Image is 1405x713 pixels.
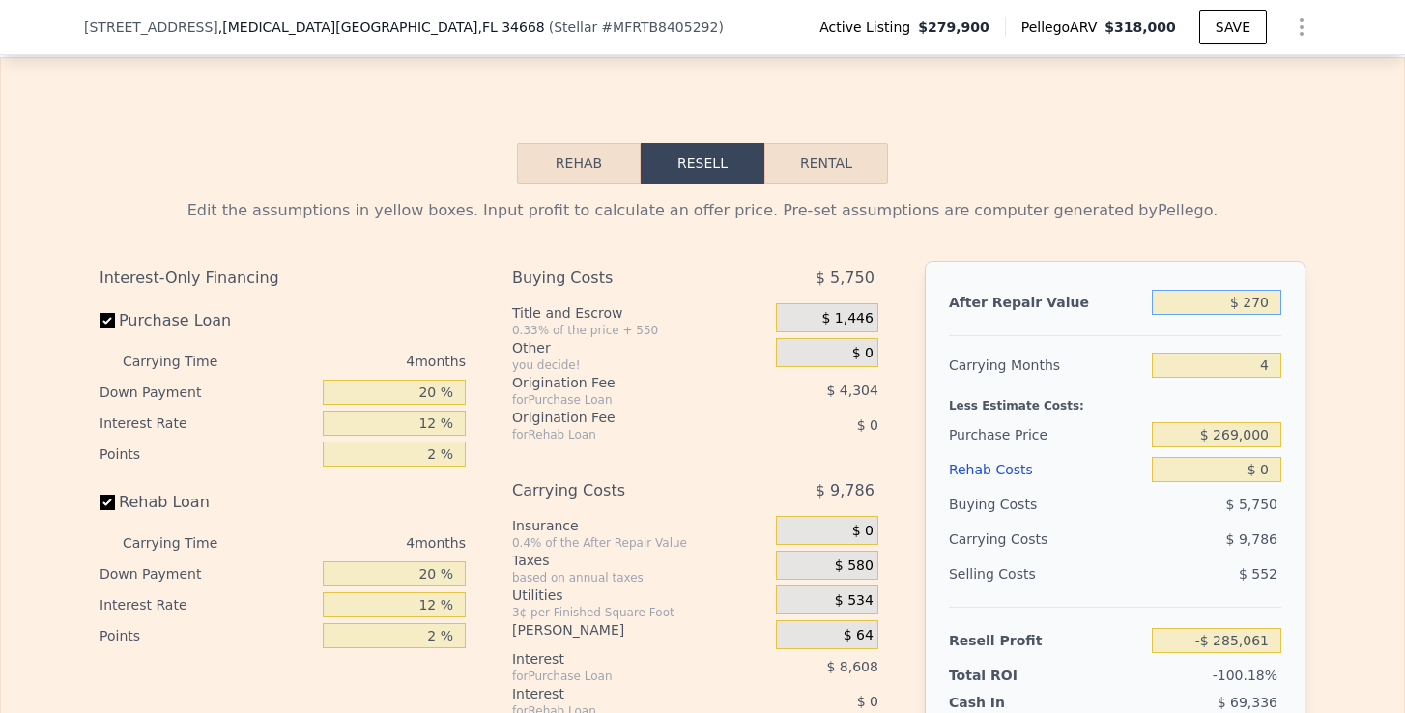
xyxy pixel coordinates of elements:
span: $ 580 [835,557,874,575]
span: $318,000 [1104,19,1176,35]
div: Purchase Price [949,417,1144,452]
div: Buying Costs [949,487,1144,522]
span: $ 4,304 [826,383,877,398]
div: based on annual taxes [512,570,768,585]
div: Other [512,338,768,357]
span: $ 5,750 [1226,497,1277,512]
div: After Repair Value [949,285,1144,320]
div: Origination Fee [512,373,728,392]
span: Stellar [554,19,597,35]
div: Interest-Only Financing [100,261,466,296]
input: Rehab Loan [100,495,115,510]
input: Purchase Loan [100,313,115,328]
span: $ 0 [857,694,878,709]
div: Down Payment [100,558,315,589]
span: # MFRTB8405292 [601,19,718,35]
div: Points [100,620,315,651]
div: Interest Rate [100,589,315,620]
button: Show Options [1282,8,1321,46]
div: Points [100,439,315,470]
div: for Purchase Loan [512,392,728,408]
span: , FL 34668 [477,19,544,35]
div: Interest [512,684,728,703]
div: Selling Costs [949,556,1144,591]
span: $ 552 [1239,566,1277,582]
div: Carrying Costs [949,522,1070,556]
div: 0.33% of the price + 550 [512,323,768,338]
span: -100.18% [1213,668,1277,683]
span: $ 5,750 [816,261,875,296]
span: Pellego ARV [1021,17,1105,37]
div: [PERSON_NAME] [512,620,768,640]
label: Rehab Loan [100,485,315,520]
span: $ 8,608 [826,659,877,674]
div: 4 months [256,346,466,377]
button: Resell [641,143,764,184]
div: Less Estimate Costs: [949,383,1281,417]
div: Carrying Time [123,346,248,377]
div: Origination Fee [512,408,728,427]
span: Active Listing [819,17,918,37]
label: Purchase Loan [100,303,315,338]
span: $ 9,786 [1226,531,1277,547]
span: $ 9,786 [816,473,875,508]
div: 0.4% of the After Repair Value [512,535,768,551]
div: Edit the assumptions in yellow boxes. Input profit to calculate an offer price. Pre-set assumptio... [100,199,1305,222]
div: for Purchase Loan [512,669,728,684]
button: SAVE [1199,10,1267,44]
div: Resell Profit [949,623,1144,658]
button: Rehab [517,143,641,184]
span: $ 1,446 [821,310,873,328]
div: Buying Costs [512,261,728,296]
div: Carrying Costs [512,473,728,508]
span: $279,900 [918,17,989,37]
div: Taxes [512,551,768,570]
div: for Rehab Loan [512,427,728,442]
div: Carrying Months [949,348,1144,383]
span: $ 0 [852,345,874,362]
div: Interest Rate [100,408,315,439]
div: 3¢ per Finished Square Foot [512,605,768,620]
div: Rehab Costs [949,452,1144,487]
span: [STREET_ADDRESS] [84,17,218,37]
div: Insurance [512,516,768,535]
div: Utilities [512,585,768,605]
div: ( ) [549,17,724,37]
span: $ 0 [852,523,874,540]
div: Total ROI [949,666,1070,685]
div: Interest [512,649,728,669]
span: $ 0 [857,417,878,433]
button: Rental [764,143,888,184]
div: you decide! [512,357,768,373]
div: Cash In [949,693,1070,712]
span: $ 69,336 [1218,695,1277,710]
div: 4 months [256,528,466,558]
div: Carrying Time [123,528,248,558]
span: $ 64 [844,627,874,644]
span: $ 534 [835,592,874,610]
div: Down Payment [100,377,315,408]
div: Title and Escrow [512,303,768,323]
span: , [MEDICAL_DATA][GEOGRAPHIC_DATA] [218,17,545,37]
